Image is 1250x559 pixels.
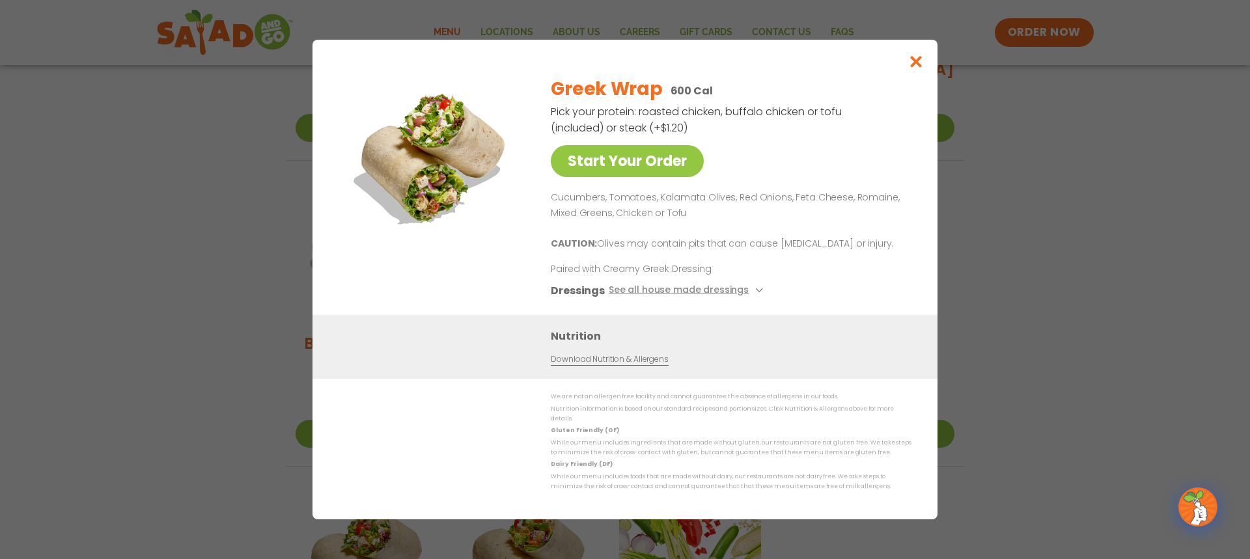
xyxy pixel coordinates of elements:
p: While our menu includes foods that are made without dairy, our restaurants are not dairy free. We... [551,471,911,491]
p: Pick your protein: roasted chicken, buffalo chicken or tofu (included) or steak (+$1.20) [551,103,844,136]
a: Download Nutrition & Allergens [551,353,668,366]
h3: Nutrition [551,328,918,344]
h2: Greek Wrap [551,75,662,103]
strong: Dairy Friendly (DF) [551,460,612,468]
p: Nutrition information is based on our standard recipes and portion sizes. Click Nutrition & Aller... [551,404,911,424]
p: 600 Cal [671,83,713,99]
p: Cucumbers, Tomatoes, Kalamata Olives, Red Onions, Feta Cheese, Romaine, Mixed Greens, Chicken or ... [551,190,906,221]
a: Start Your Order [551,145,704,177]
b: CAUTION: [551,237,597,250]
button: See all house made dressings [609,282,767,299]
p: Olives may contain pits that can cause [MEDICAL_DATA] or injury. [551,236,906,252]
img: Featured product photo for Greek Wrap [342,66,524,248]
p: Paired with Creamy Greek Dressing [551,262,792,276]
strong: Gluten Friendly (GF) [551,426,618,434]
p: We are not an allergen free facility and cannot guarantee the absence of allergens in our foods. [551,392,911,402]
button: Close modal [895,40,937,83]
img: wpChatIcon [1180,489,1216,525]
h3: Dressings [551,282,605,299]
p: While our menu includes ingredients that are made without gluten, our restaurants are not gluten ... [551,438,911,458]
